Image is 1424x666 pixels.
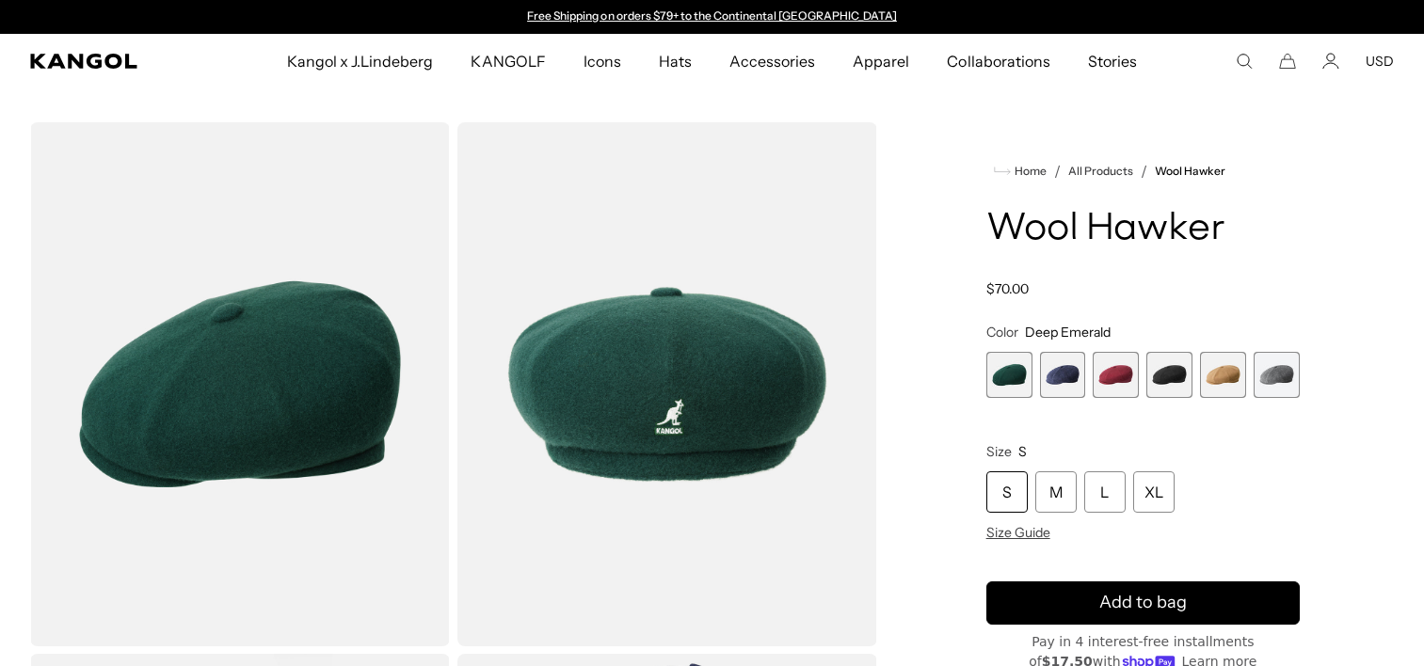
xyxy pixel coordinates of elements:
[711,34,834,88] a: Accessories
[1236,53,1253,70] summary: Search here
[986,352,1032,398] div: 1 of 6
[1025,324,1111,341] span: Deep Emerald
[519,9,906,24] slideshow-component: Announcement bar
[986,324,1018,341] span: Color
[986,160,1300,182] nav: breadcrumbs
[1200,352,1246,398] div: 5 of 6
[986,280,1029,297] span: $70.00
[519,9,906,24] div: Announcement
[30,122,450,646] img: color-deep-emerald
[986,471,1028,513] div: S
[1093,352,1139,398] label: Cranberry
[1040,352,1086,398] div: 2 of 6
[1254,352,1300,398] div: 6 of 6
[986,581,1300,625] button: Add to bag
[1093,352,1139,398] div: 3 of 6
[986,524,1050,541] span: Size Guide
[457,122,877,646] img: color-deep-emerald
[1040,352,1086,398] label: Navy Marl
[1200,352,1246,398] label: Camel
[1018,443,1027,460] span: S
[1366,53,1394,70] button: USD
[1099,590,1187,615] span: Add to bag
[986,443,1012,460] span: Size
[1069,34,1156,88] a: Stories
[1011,165,1047,178] span: Home
[519,9,906,24] div: 1 of 2
[1133,471,1175,513] div: XL
[928,34,1068,88] a: Collaborations
[584,34,621,88] span: Icons
[1322,53,1339,70] a: Account
[994,163,1047,180] a: Home
[1155,165,1225,178] a: Wool Hawker
[471,34,545,88] span: KANGOLF
[986,352,1032,398] label: Deep Emerald
[565,34,640,88] a: Icons
[268,34,453,88] a: Kangol x J.Lindeberg
[30,54,189,69] a: Kangol
[1133,160,1147,182] li: /
[640,34,711,88] a: Hats
[986,209,1300,250] h1: Wool Hawker
[947,34,1049,88] span: Collaborations
[527,8,897,23] a: Free Shipping on orders $79+ to the Continental [GEOGRAPHIC_DATA]
[1035,471,1077,513] div: M
[1279,53,1296,70] button: Cart
[287,34,434,88] span: Kangol x J.Lindeberg
[834,34,928,88] a: Apparel
[1146,352,1192,398] label: Black
[1084,471,1126,513] div: L
[452,34,564,88] a: KANGOLF
[1146,352,1192,398] div: 4 of 6
[853,34,909,88] span: Apparel
[1068,165,1133,178] a: All Products
[1047,160,1061,182] li: /
[659,34,692,88] span: Hats
[1254,352,1300,398] label: Flannel
[1088,34,1137,88] span: Stories
[729,34,815,88] span: Accessories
